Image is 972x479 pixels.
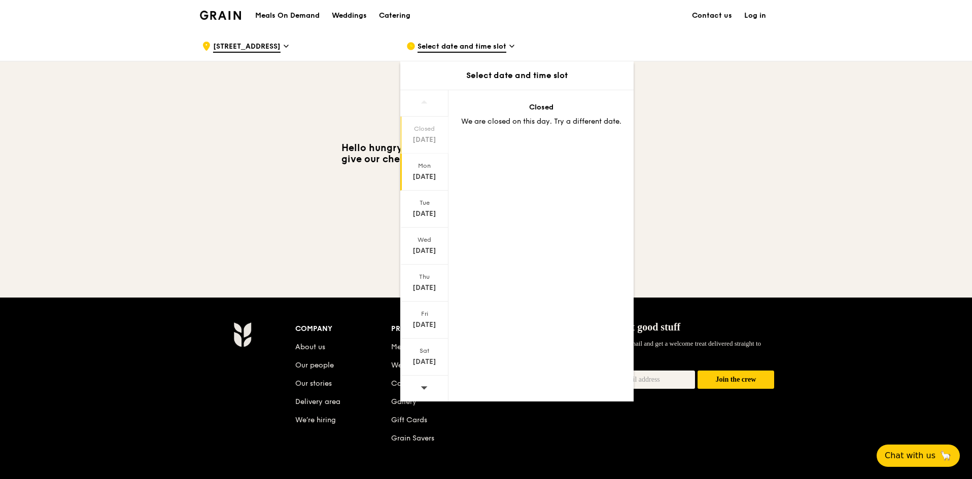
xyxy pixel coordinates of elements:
a: Catering [373,1,416,31]
a: Our people [295,361,334,370]
img: Grain [200,11,241,20]
button: Chat with us🦙 [877,445,960,467]
div: Weddings [332,1,367,31]
div: [DATE] [402,283,447,293]
div: Select date and time slot [400,69,634,82]
a: Grain Savers [391,434,434,443]
a: Gift Cards [391,416,427,424]
div: [DATE] [402,357,447,367]
a: About us [295,343,325,351]
div: Products [391,322,487,336]
a: Meals On Demand [391,343,454,351]
button: Join the crew [698,371,774,389]
a: Contact us [686,1,738,31]
a: Gallery [391,397,416,406]
div: Catering [379,1,410,31]
div: Mon [402,162,447,170]
a: Catering [391,379,422,388]
span: Sign up for Grain mail and get a welcome treat delivered straight to your inbox. [582,340,761,358]
h1: Meals On Demand [255,11,320,21]
span: 🦙 [940,450,952,462]
a: We’re hiring [295,416,336,424]
a: Weddings [391,361,425,370]
div: [DATE] [402,135,447,145]
img: Grain [233,322,251,347]
div: Wed [402,236,447,244]
div: Company [295,322,391,336]
div: [DATE] [402,246,447,256]
div: Fri [402,310,447,318]
h3: Hello hungry human. We’re closed [DATE] as it’s important to give our chefs a break to rest and r... [334,142,638,176]
div: [DATE] [402,209,447,219]
a: Log in [738,1,772,31]
div: [DATE] [402,320,447,330]
span: [STREET_ADDRESS] [213,42,281,53]
div: We are closed on this day. Try a different date. [461,117,621,127]
span: Select date and time slot [418,42,506,53]
div: [DATE] [402,172,447,182]
input: Non-spam email address [582,371,695,389]
a: Our stories [295,379,332,388]
a: Delivery area [295,397,340,406]
div: Sat [402,347,447,355]
div: Tue [402,199,447,207]
div: Closed [402,125,447,133]
a: Weddings [326,1,373,31]
div: Closed [461,102,621,113]
span: Chat with us [885,450,935,462]
div: Thu [402,273,447,281]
